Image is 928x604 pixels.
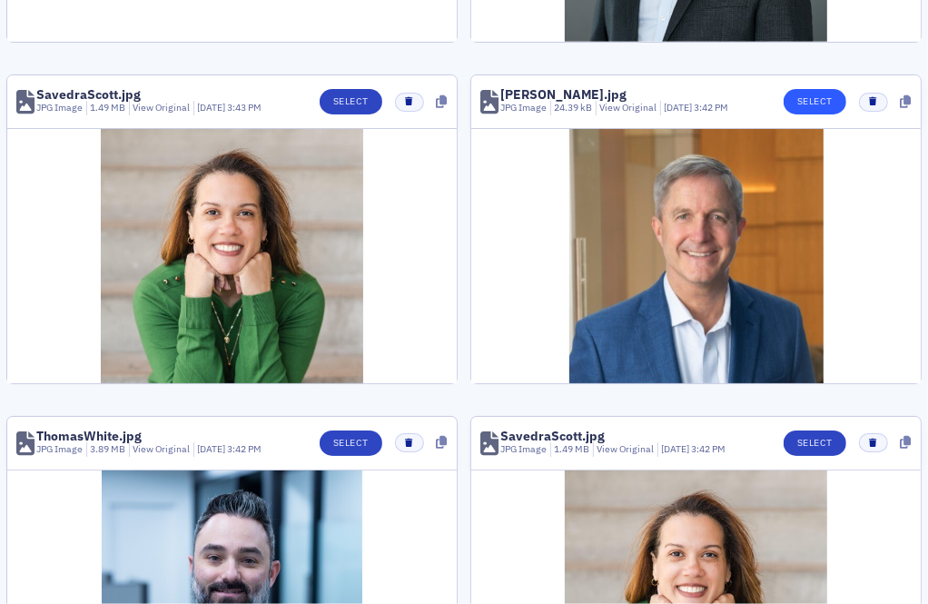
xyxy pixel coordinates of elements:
[86,442,126,457] div: 3.89 MB
[133,101,190,114] a: View Original
[500,88,627,101] div: [PERSON_NAME].jpg
[694,101,728,114] span: 3:42 PM
[500,430,605,442] div: SavedraScott.jpg
[197,442,227,455] span: [DATE]
[784,89,846,114] button: Select
[550,101,593,115] div: 24.39 kB
[320,89,382,114] button: Select
[36,430,142,442] div: ThomasWhite.jpg
[36,101,83,115] div: JPG Image
[599,101,657,114] a: View Original
[36,88,141,101] div: SavedraScott.jpg
[784,431,846,456] button: Select
[664,101,694,114] span: [DATE]
[227,101,262,114] span: 3:43 PM
[36,442,83,457] div: JPG Image
[597,442,654,455] a: View Original
[197,101,227,114] span: [DATE]
[227,442,262,455] span: 3:42 PM
[133,442,190,455] a: View Original
[691,442,726,455] span: 3:42 PM
[661,442,691,455] span: [DATE]
[550,442,590,457] div: 1.49 MB
[320,431,382,456] button: Select
[86,101,126,115] div: 1.49 MB
[500,442,547,457] div: JPG Image
[500,101,547,115] div: JPG Image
